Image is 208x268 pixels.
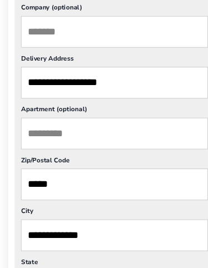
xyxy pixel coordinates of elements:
label: Zip/Postal Code [22,136,186,147]
label: Apartment (optional) [22,92,186,103]
input: ZIP [22,147,186,175]
input: City [22,192,186,220]
input: State [22,236,186,264]
input: Company [22,14,186,42]
label: City [22,181,186,192]
label: State [22,225,186,236]
input: Delivery Address [22,58,186,86]
label: Delivery Address [22,47,186,58]
input: Apartment [22,103,186,131]
label: Company (optional) [22,3,186,14]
